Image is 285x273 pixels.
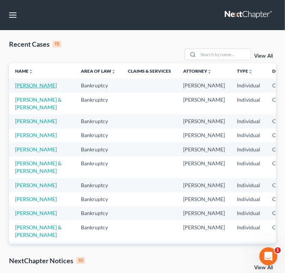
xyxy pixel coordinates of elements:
[9,40,61,49] div: Recent Cases
[231,156,266,178] td: Individual
[237,68,253,74] a: Typeunfold_more
[75,78,122,92] td: Bankruptcy
[275,247,281,253] span: 1
[15,82,57,88] a: [PERSON_NAME]
[15,96,62,110] a: [PERSON_NAME] & [PERSON_NAME]
[15,118,57,124] a: [PERSON_NAME]
[177,220,231,242] td: [PERSON_NAME]
[231,78,266,92] td: Individual
[254,265,273,270] a: View All
[231,242,266,264] td: Individual
[177,78,231,92] td: [PERSON_NAME]
[259,247,277,265] iframe: Intercom live chat
[231,142,266,156] td: Individual
[231,206,266,220] td: Individual
[81,68,116,74] a: Area of Lawunfold_more
[177,142,231,156] td: [PERSON_NAME]
[198,49,251,60] input: Search by name...
[15,210,57,216] a: [PERSON_NAME]
[15,224,62,238] a: [PERSON_NAME] & [PERSON_NAME]
[9,256,85,265] div: NextChapter Notices
[15,132,57,138] a: [PERSON_NAME]
[231,93,266,114] td: Individual
[75,128,122,142] td: Bankruptcy
[111,69,116,74] i: unfold_more
[177,178,231,192] td: [PERSON_NAME]
[207,69,212,74] i: unfold_more
[15,68,33,74] a: Nameunfold_more
[231,192,266,206] td: Individual
[177,192,231,206] td: [PERSON_NAME]
[75,93,122,114] td: Bankruptcy
[76,257,85,264] div: 10
[75,220,122,242] td: Bankruptcy
[75,242,122,264] td: Bankruptcy
[75,156,122,178] td: Bankruptcy
[15,146,57,153] a: [PERSON_NAME]
[231,128,266,142] td: Individual
[53,41,61,47] div: 15
[177,93,231,114] td: [PERSON_NAME]
[75,114,122,128] td: Bankruptcy
[75,192,122,206] td: Bankruptcy
[254,53,273,59] a: View All
[75,142,122,156] td: Bankruptcy
[183,68,212,74] a: Attorneyunfold_more
[15,160,62,174] a: [PERSON_NAME] & [PERSON_NAME]
[231,178,266,192] td: Individual
[231,220,266,242] td: Individual
[15,196,57,202] a: [PERSON_NAME]
[75,206,122,220] td: Bankruptcy
[177,242,231,264] td: [PERSON_NAME]
[248,69,253,74] i: unfold_more
[177,128,231,142] td: [PERSON_NAME]
[29,69,33,74] i: unfold_more
[75,178,122,192] td: Bankruptcy
[122,63,177,78] th: Claims & Services
[177,156,231,178] td: [PERSON_NAME]
[177,114,231,128] td: [PERSON_NAME]
[231,114,266,128] td: Individual
[15,182,57,188] a: [PERSON_NAME]
[177,206,231,220] td: [PERSON_NAME]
